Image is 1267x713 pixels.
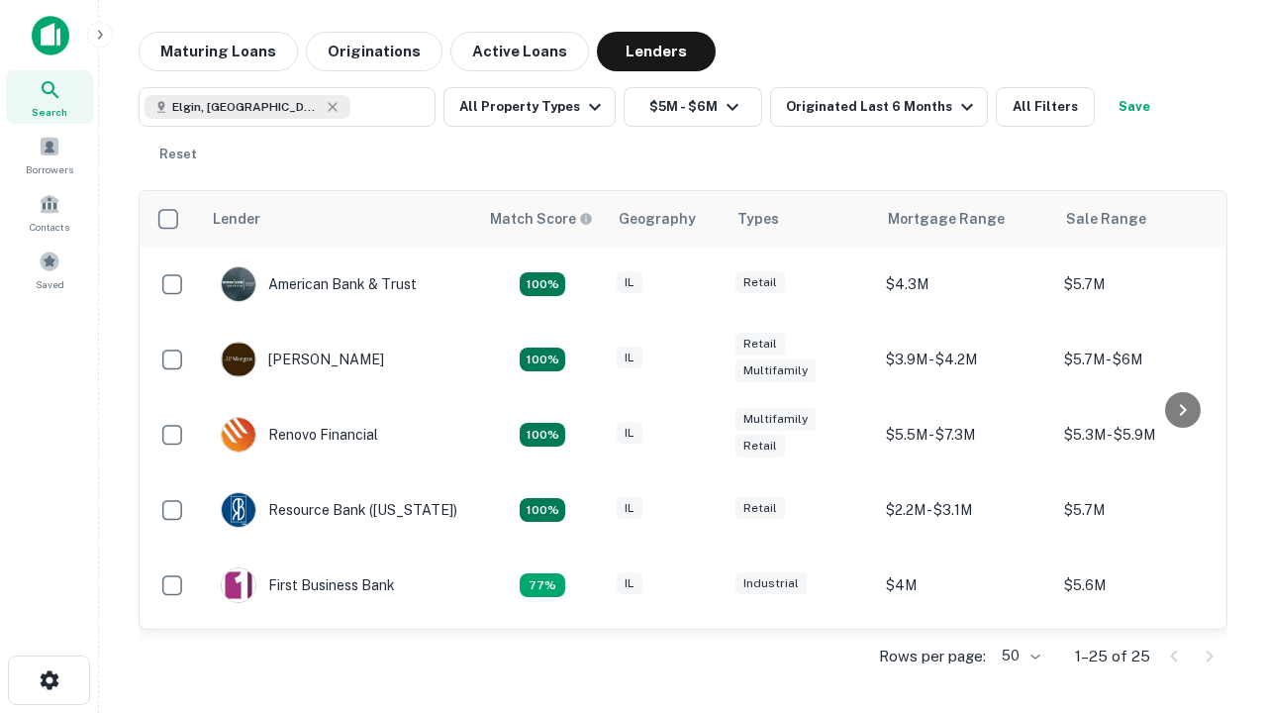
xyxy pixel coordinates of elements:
th: Capitalize uses an advanced AI algorithm to match your search with the best lender. The match sco... [478,191,607,247]
span: Elgin, [GEOGRAPHIC_DATA], [GEOGRAPHIC_DATA] [172,98,321,116]
div: Capitalize uses an advanced AI algorithm to match your search with the best lender. The match sco... [490,208,593,230]
div: IL [617,347,642,369]
button: Lenders [597,32,716,71]
td: $5.7M [1054,247,1232,322]
a: Search [6,70,93,124]
p: Rows per page: [879,645,986,668]
button: Reset [146,135,210,174]
div: Retail [735,271,785,294]
span: Search [32,104,67,120]
th: Lender [201,191,478,247]
div: 50 [994,642,1043,670]
td: $5.1M [1054,623,1232,698]
div: Matching Properties: 4, hasApolloMatch: undefined [520,423,565,447]
div: Multifamily [735,359,816,382]
img: capitalize-icon.png [32,16,69,55]
button: All Filters [996,87,1095,127]
button: Originations [306,32,442,71]
td: $4.3M [876,247,1054,322]
a: Saved [6,243,93,296]
td: $3.1M [876,623,1054,698]
td: $5.5M - $7.3M [876,397,1054,472]
div: Retail [735,435,785,458]
div: IL [617,271,642,294]
div: Retail [735,497,785,520]
td: $5.7M - $6M [1054,322,1232,397]
div: Lender [213,207,260,231]
div: First Business Bank [221,567,395,603]
span: Borrowers [26,161,73,177]
div: IL [617,422,642,445]
td: $5.6M [1054,548,1232,623]
th: Sale Range [1054,191,1232,247]
span: Contacts [30,219,69,235]
img: picture [222,343,255,376]
div: Resource Bank ([US_STATE]) [221,492,457,528]
button: All Property Types [443,87,616,127]
div: IL [617,572,642,595]
div: Matching Properties: 4, hasApolloMatch: undefined [520,348,565,371]
a: Borrowers [6,128,93,181]
span: Saved [36,276,64,292]
div: Industrial [735,572,807,595]
div: Originated Last 6 Months [786,95,979,119]
div: Matching Properties: 4, hasApolloMatch: undefined [520,498,565,522]
button: Maturing Loans [139,32,298,71]
td: $5.3M - $5.9M [1054,397,1232,472]
div: American Bank & Trust [221,266,417,302]
td: $5.7M [1054,472,1232,548]
th: Mortgage Range [876,191,1054,247]
button: Save your search to get updates of matches that match your search criteria. [1103,87,1166,127]
div: Sale Range [1066,207,1146,231]
td: $3.9M - $4.2M [876,322,1054,397]
div: Mortgage Range [888,207,1005,231]
div: Matching Properties: 7, hasApolloMatch: undefined [520,272,565,296]
iframe: Chat Widget [1168,555,1267,650]
button: $5M - $6M [624,87,762,127]
div: Renovo Financial [221,417,378,453]
button: Originated Last 6 Months [770,87,988,127]
button: Active Loans [450,32,589,71]
p: 1–25 of 25 [1075,645,1150,668]
th: Geography [607,191,726,247]
img: picture [222,267,255,301]
img: picture [222,568,255,602]
div: IL [617,497,642,520]
h6: Match Score [490,208,589,230]
div: Geography [619,207,696,231]
td: $2.2M - $3.1M [876,472,1054,548]
div: Retail [735,333,785,356]
div: Types [737,207,779,231]
div: Matching Properties: 3, hasApolloMatch: undefined [520,573,565,597]
img: picture [222,418,255,452]
div: [PERSON_NAME] [221,342,384,377]
div: Multifamily [735,408,816,431]
td: $4M [876,548,1054,623]
th: Types [726,191,876,247]
a: Contacts [6,185,93,239]
img: picture [222,493,255,527]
